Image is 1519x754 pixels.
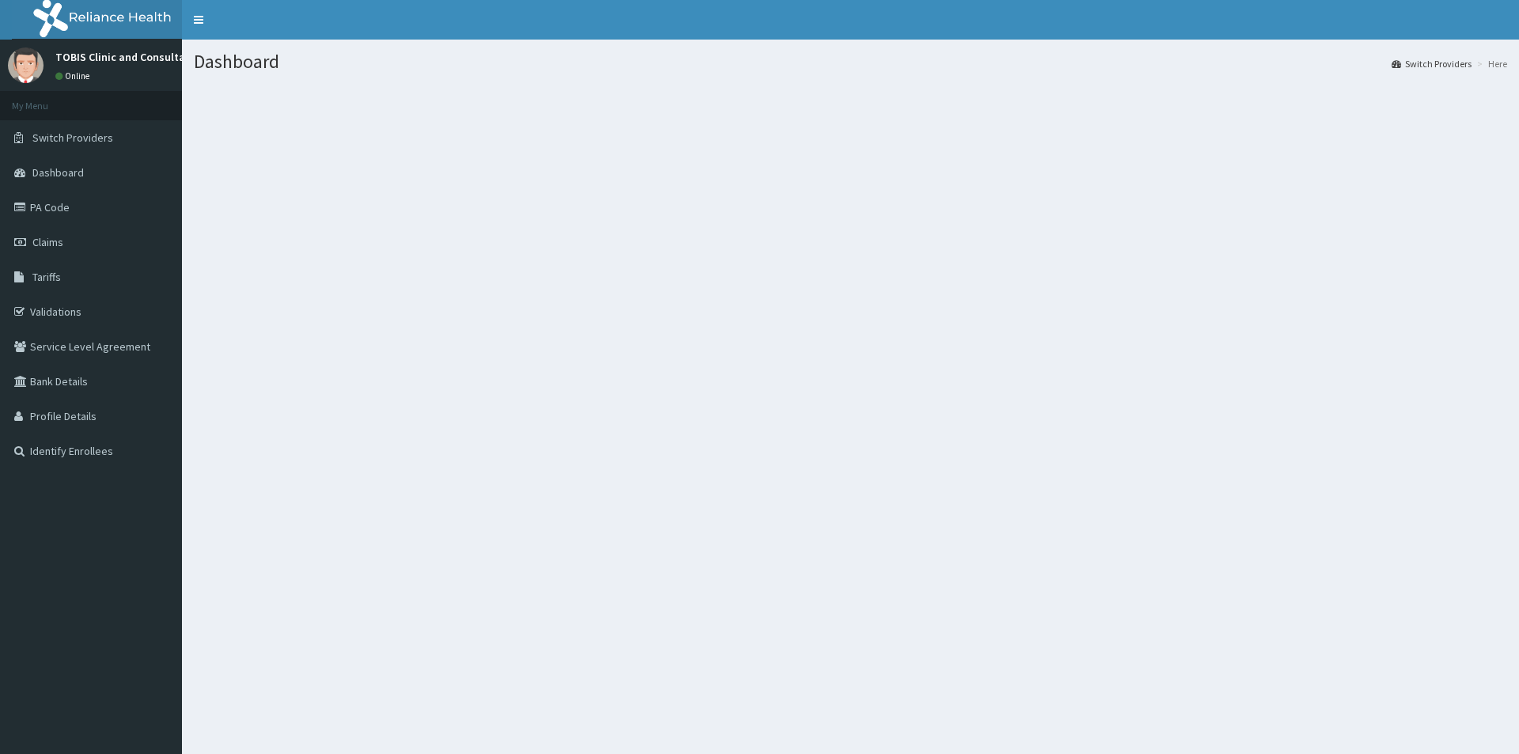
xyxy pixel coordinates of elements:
[194,51,1507,72] h1: Dashboard
[55,70,93,81] a: Online
[1392,57,1472,70] a: Switch Providers
[32,165,84,180] span: Dashboard
[32,131,113,145] span: Switch Providers
[32,270,61,284] span: Tariffs
[32,235,63,249] span: Claims
[1473,57,1507,70] li: Here
[55,51,202,63] p: TOBIS Clinic and Consultants
[8,47,44,83] img: User Image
